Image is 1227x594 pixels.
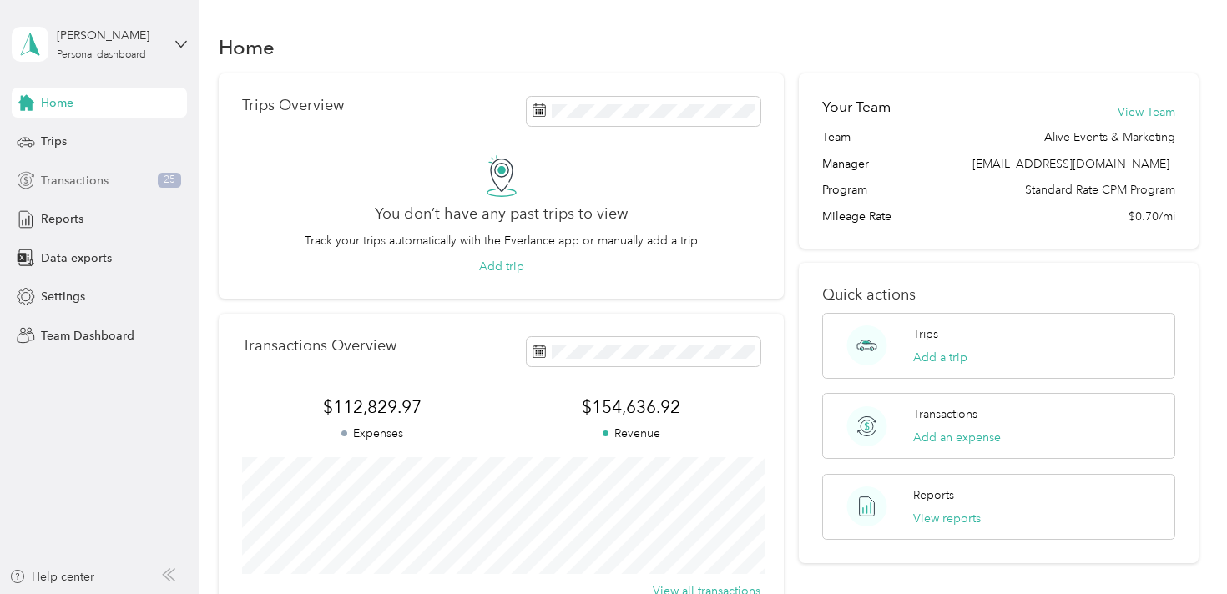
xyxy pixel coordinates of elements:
iframe: Everlance-gr Chat Button Frame [1134,501,1227,594]
button: Add trip [479,258,524,275]
span: $0.70/mi [1129,208,1175,225]
button: View reports [913,510,981,527]
h2: Your Team [822,97,891,118]
p: Expenses [242,425,502,442]
span: Team [822,128,851,146]
span: Mileage Rate [822,208,891,225]
h2: You don’t have any past trips to view [375,205,628,223]
span: Home [41,94,73,112]
button: Add an expense [913,429,1001,446]
span: Reports [41,210,83,228]
span: Settings [41,288,85,305]
button: Help center [9,568,94,586]
h1: Home [219,38,275,56]
button: View Team [1118,103,1175,121]
div: Personal dashboard [57,50,146,60]
p: Quick actions [822,286,1175,304]
p: Track your trips automatically with the Everlance app or manually add a trip [305,232,698,249]
p: Transactions [913,405,977,423]
p: Transactions Overview [242,337,396,355]
p: Trips Overview [242,97,344,114]
span: Program [822,181,867,199]
button: Add a trip [913,349,967,366]
span: [EMAIL_ADDRESS][DOMAIN_NAME] [972,157,1169,171]
span: Team Dashboard [41,327,134,345]
span: 25 [158,173,181,188]
p: Trips [913,325,938,343]
span: Alive Events & Marketing [1044,128,1175,146]
span: $154,636.92 [502,395,761,419]
div: [PERSON_NAME] [57,27,161,44]
span: $112,829.97 [242,395,502,419]
p: Reports [913,486,954,504]
span: Data exports [41,249,112,267]
p: Revenue [502,425,761,442]
span: Trips [41,133,67,150]
span: Manager [822,155,869,173]
span: Standard Rate CPM Program [1025,181,1175,199]
span: Transactions [41,172,109,189]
